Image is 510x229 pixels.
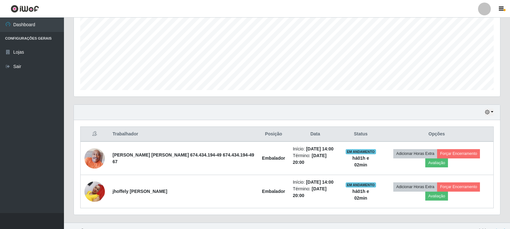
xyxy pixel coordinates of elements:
time: [DATE] 14:00 [306,146,333,151]
img: CoreUI Logo [11,5,39,13]
li: Início: [293,146,338,152]
strong: [PERSON_NAME] [PERSON_NAME] 674.434.194-49 674.434.194-49 67 [113,152,254,164]
th: Opções [380,127,493,142]
strong: Embalador [262,156,285,161]
th: Status [341,127,380,142]
th: Posição [258,127,289,142]
img: 1747085301993.jpeg [84,178,105,205]
button: Adicionar Horas Extra [393,182,437,191]
li: Início: [293,179,338,186]
button: Avaliação [425,158,448,167]
li: Término: [293,152,338,166]
button: Adicionar Horas Extra [393,149,437,158]
strong: há 01 h e 02 min [352,156,369,167]
strong: há 01 h e 02 min [352,189,369,201]
strong: jhoffely [PERSON_NAME] [113,189,167,194]
button: Forçar Encerramento [437,149,480,158]
button: Forçar Encerramento [437,182,480,191]
th: Trabalhador [109,127,258,142]
span: EM ANDAMENTO [346,182,376,187]
th: Data [289,127,341,142]
img: 1745597239861.jpeg [84,145,105,172]
time: [DATE] 14:00 [306,179,333,185]
li: Término: [293,186,338,199]
span: EM ANDAMENTO [346,149,376,154]
button: Avaliação [425,192,448,201]
strong: Embalador [262,189,285,194]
